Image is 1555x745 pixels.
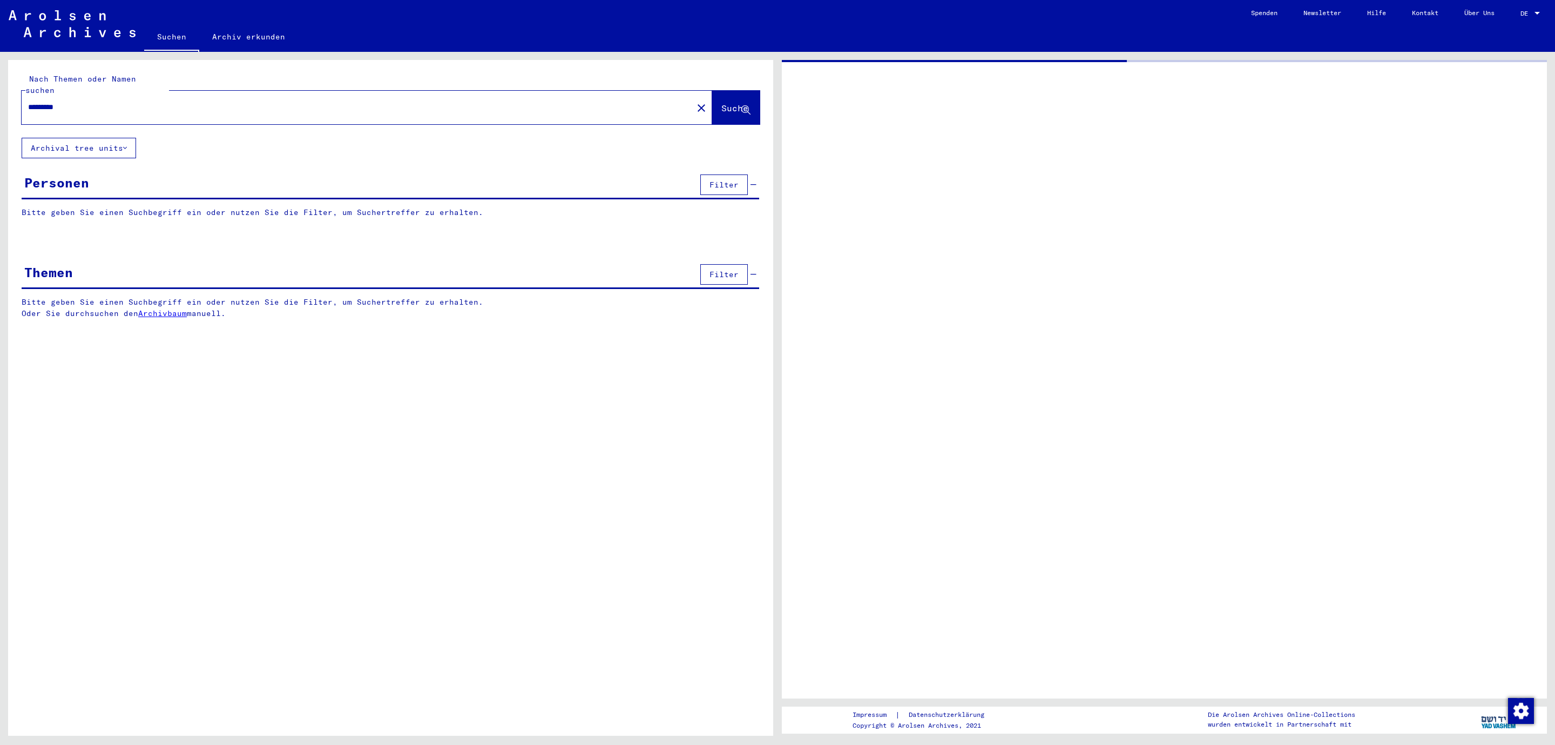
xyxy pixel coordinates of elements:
button: Filter [700,264,748,285]
div: Zustimmung ändern [1507,697,1533,723]
span: Filter [709,270,739,279]
img: yv_logo.png [1479,706,1519,733]
a: Impressum [853,709,895,721]
mat-label: Nach Themen oder Namen suchen [25,74,136,95]
button: Filter [700,174,748,195]
a: Datenschutzerklärung [900,709,997,721]
p: Copyright © Arolsen Archives, 2021 [853,721,997,730]
div: Themen [24,263,73,282]
button: Clear [691,97,712,118]
mat-icon: close [695,102,708,115]
a: Suchen [144,24,199,52]
span: Suche [721,103,748,113]
p: wurden entwickelt in Partnerschaft mit [1208,720,1355,729]
img: Zustimmung ändern [1508,698,1534,724]
button: Archival tree units [22,138,136,158]
p: Die Arolsen Archives Online-Collections [1208,710,1355,720]
p: Bitte geben Sie einen Suchbegriff ein oder nutzen Sie die Filter, um Suchertreffer zu erhalten. [22,207,759,218]
a: Archiv erkunden [199,24,298,50]
p: Bitte geben Sie einen Suchbegriff ein oder nutzen Sie die Filter, um Suchertreffer zu erhalten. O... [22,297,760,319]
img: Arolsen_neg.svg [9,10,136,37]
span: Filter [709,180,739,190]
button: Suche [712,91,760,124]
span: DE [1520,10,1532,17]
div: | [853,709,997,721]
a: Archivbaum [138,308,187,318]
div: Personen [24,173,89,192]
